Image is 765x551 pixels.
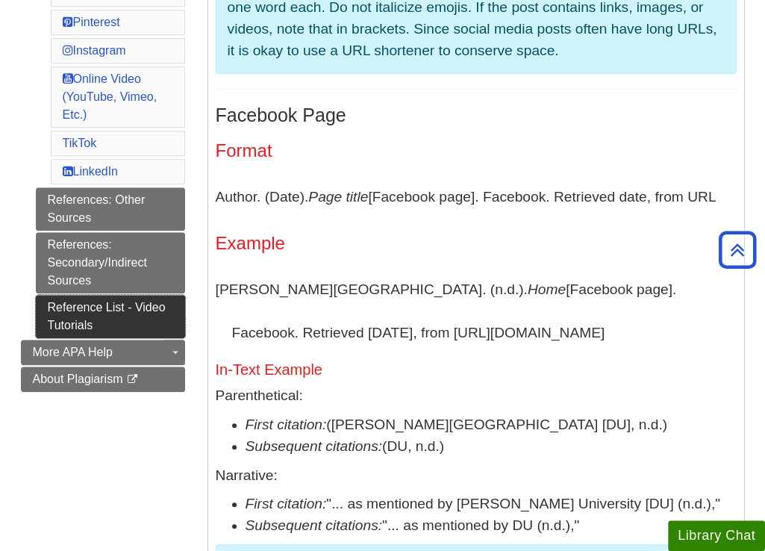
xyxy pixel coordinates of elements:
em: Subsequent citations: [246,438,382,454]
a: Reference List - Video Tutorials [36,295,185,338]
h3: Facebook Page [216,105,737,126]
button: Library Chat [668,520,765,551]
p: Parenthetical: [216,385,737,407]
p: Author. (Date). [Facebook page]. Facebook. Retrieved date, from URL [216,175,737,219]
p: [PERSON_NAME][GEOGRAPHIC_DATA]. (n.d.). [Facebook page]. Facebook. Retrieved [DATE], from [URL][D... [216,268,737,354]
h4: Format [216,141,737,161]
a: References: Secondary/Indirect Sources [36,232,185,293]
a: Online Video (YouTube, Vimeo, Etc.) [63,72,157,121]
i: Page title [308,189,368,205]
li: (DU, n.d.) [246,436,737,458]
a: About Plagiarism [21,367,185,392]
a: Back to Top [714,240,761,260]
i: Home [528,281,566,297]
a: LinkedIn [63,165,119,178]
li: "... as mentioned by DU (n.d.)," [246,515,737,537]
a: Instagram [63,44,126,57]
em: First citation: [246,417,327,432]
em: Subsequent citations: [246,517,382,533]
i: This link opens in a new window [126,375,139,385]
em: First citation: [246,496,327,511]
h4: Example [216,234,737,253]
p: Narrative: [216,465,737,487]
span: More APA Help [33,346,113,358]
span: About Plagiarism [33,373,123,385]
a: TikTok [63,137,97,149]
li: "... as mentioned by [PERSON_NAME] University [DU] (n.d.)," [246,494,737,515]
a: More APA Help [21,340,185,365]
a: Pinterest [63,16,120,28]
li: ([PERSON_NAME][GEOGRAPHIC_DATA] [DU], n.d.) [246,414,737,436]
a: References: Other Sources [36,187,185,231]
h5: In-Text Example [216,361,737,378]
